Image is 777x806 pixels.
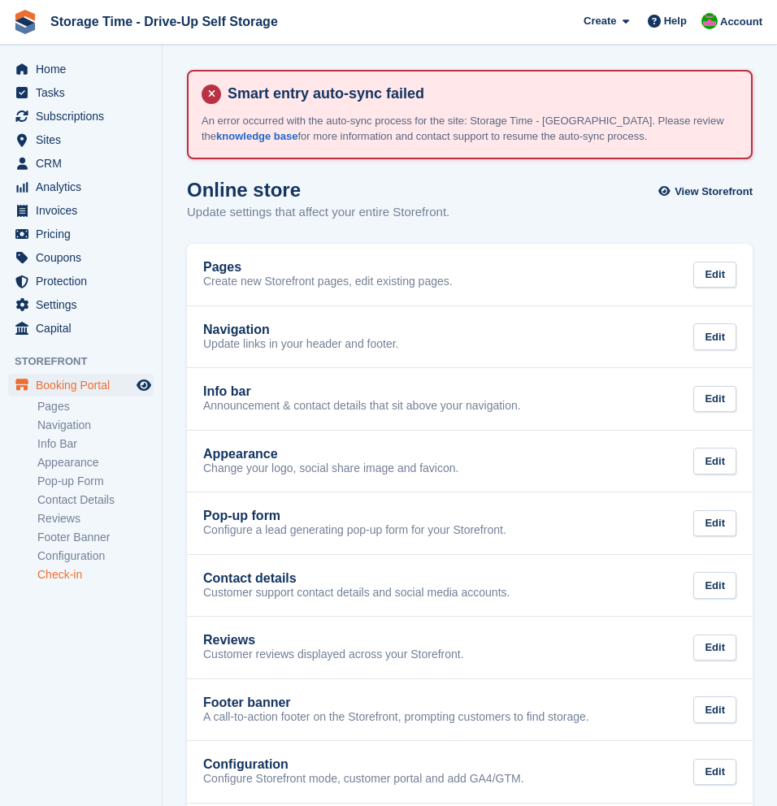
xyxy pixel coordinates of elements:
[8,293,154,316] a: menu
[701,13,718,29] img: Saeed
[134,375,154,395] a: Preview store
[187,244,753,305] a: Pages Create new Storefront pages, edit existing pages. Edit
[187,179,449,201] h1: Online store
[187,492,753,554] a: Pop-up form Configure a lead generating pop-up form for your Storefront. Edit
[36,223,133,245] span: Pricing
[720,14,762,30] span: Account
[221,84,738,103] h4: Smart entry auto-sync failed
[36,58,133,80] span: Home
[36,199,133,222] span: Invoices
[664,13,687,29] span: Help
[8,175,154,198] a: menu
[36,105,133,128] span: Subscriptions
[187,741,753,803] a: Configuration Configure Storefront mode, customer portal and add GA4/GTM. Edit
[203,384,251,399] h2: Info bar
[37,567,154,583] a: Check-in
[8,270,154,292] a: menu
[15,353,162,370] span: Storefront
[675,184,753,200] span: View Storefront
[37,530,154,545] a: Footer Banner
[584,13,616,29] span: Create
[36,293,133,316] span: Settings
[36,270,133,292] span: Protection
[693,572,736,599] div: Edit
[8,223,154,245] a: menu
[37,418,154,433] a: Navigation
[693,386,736,413] div: Edit
[203,772,524,786] p: Configure Storefront mode, customer portal and add GA4/GTM.
[37,474,154,489] a: Pop-up Form
[36,81,133,104] span: Tasks
[693,696,736,723] div: Edit
[203,757,289,772] h2: Configuration
[693,262,736,288] div: Edit
[693,635,736,661] div: Edit
[8,128,154,151] a: menu
[187,679,753,741] a: Footer banner A call-to-action footer on the Storefront, prompting customers to find storage. Edit
[203,461,458,476] p: Change your logo, social share image and favicon.
[693,448,736,474] div: Edit
[203,648,464,662] p: Customer reviews displayed across your Storefront.
[187,368,753,430] a: Info bar Announcement & contact details that sit above your navigation. Edit
[44,8,284,35] a: Storage Time - Drive-Up Self Storage
[36,374,133,396] span: Booking Portal
[187,617,753,678] a: Reviews Customer reviews displayed across your Storefront. Edit
[203,323,270,337] h2: Navigation
[203,447,278,461] h2: Appearance
[36,128,133,151] span: Sites
[203,710,589,725] p: A call-to-action footer on the Storefront, prompting customers to find storage.
[8,199,154,222] a: menu
[37,492,154,508] a: Contact Details
[37,511,154,526] a: Reviews
[8,317,154,340] a: menu
[203,586,510,600] p: Customer support contact details and social media accounts.
[693,323,736,350] div: Edit
[693,759,736,786] div: Edit
[203,523,506,538] p: Configure a lead generating pop-up form for your Storefront.
[8,58,154,80] a: menu
[8,152,154,175] a: menu
[36,175,133,198] span: Analytics
[203,571,297,586] h2: Contact details
[203,337,399,352] p: Update links in your header and footer.
[216,130,297,142] a: knowledge base
[37,436,154,452] a: Info Bar
[187,431,753,492] a: Appearance Change your logo, social share image and favicon. Edit
[187,203,449,222] p: Update settings that affect your entire Storefront.
[203,260,241,275] h2: Pages
[693,510,736,537] div: Edit
[187,306,753,368] a: Navigation Update links in your header and footer. Edit
[36,152,133,175] span: CRM
[187,555,753,617] a: Contact details Customer support contact details and social media accounts. Edit
[36,317,133,340] span: Capital
[203,633,255,648] h2: Reviews
[37,455,154,470] a: Appearance
[203,695,291,710] h2: Footer banner
[8,105,154,128] a: menu
[37,548,154,564] a: Configuration
[203,509,280,523] h2: Pop-up form
[203,275,453,289] p: Create new Storefront pages, edit existing pages.
[36,246,133,269] span: Coupons
[203,399,521,414] p: Announcement & contact details that sit above your navigation.
[8,246,154,269] a: menu
[8,81,154,104] a: menu
[202,113,738,145] p: An error occurred with the auto-sync process for the site: Storage Time - [GEOGRAPHIC_DATA]. Plea...
[13,10,37,34] img: stora-icon-8386f47178a22dfd0bd8f6a31ec36ba5ce8667c1dd55bd0f319d3a0aa187defe.svg
[37,399,154,414] a: Pages
[8,374,154,396] a: menu
[662,179,753,206] a: View Storefront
